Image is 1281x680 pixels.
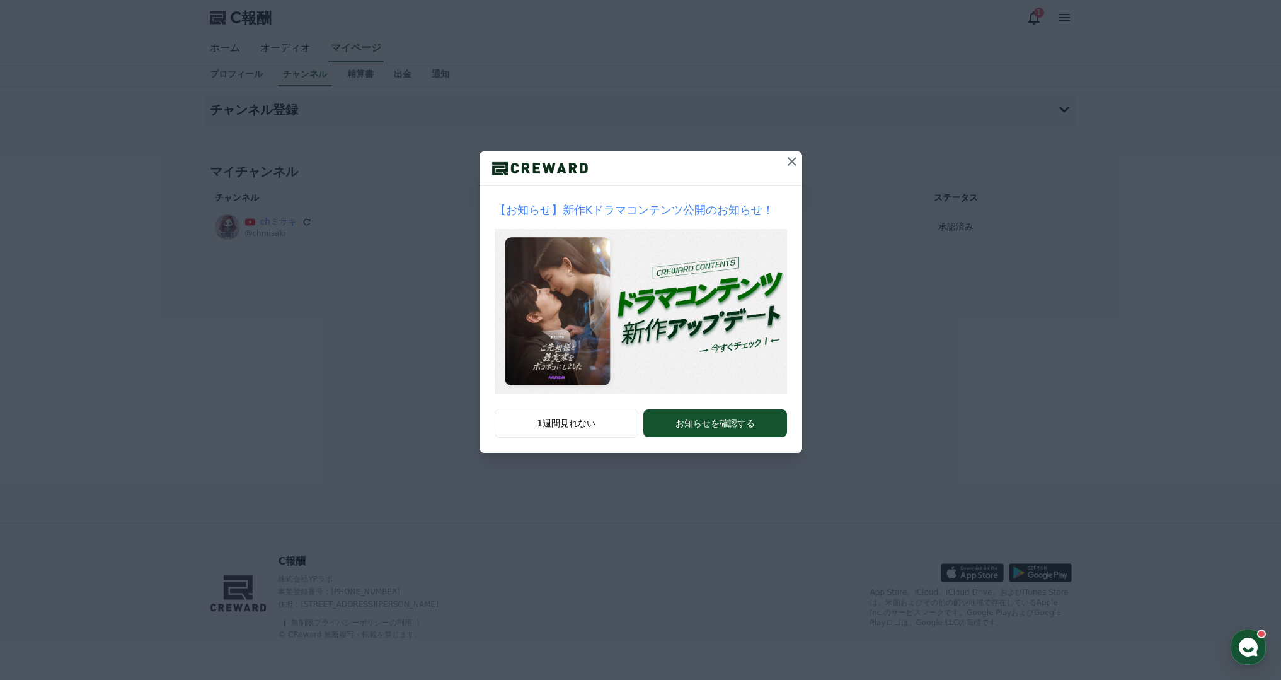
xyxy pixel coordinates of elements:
font: 1週間見れない [537,418,595,428]
button: お知らせを確認する [643,409,786,437]
font: 【お知らせ】新作Kドラマコンテンツ公開のお知らせ！ [495,203,774,216]
font: お知らせを確認する [675,418,755,428]
button: 1週間見れない [495,409,639,438]
img: ポップアップサムネイル [495,229,787,394]
a: 【お知らせ】新作Kドラマコンテンツ公開のお知らせ！ [495,201,787,394]
img: ロゴ [480,159,600,178]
